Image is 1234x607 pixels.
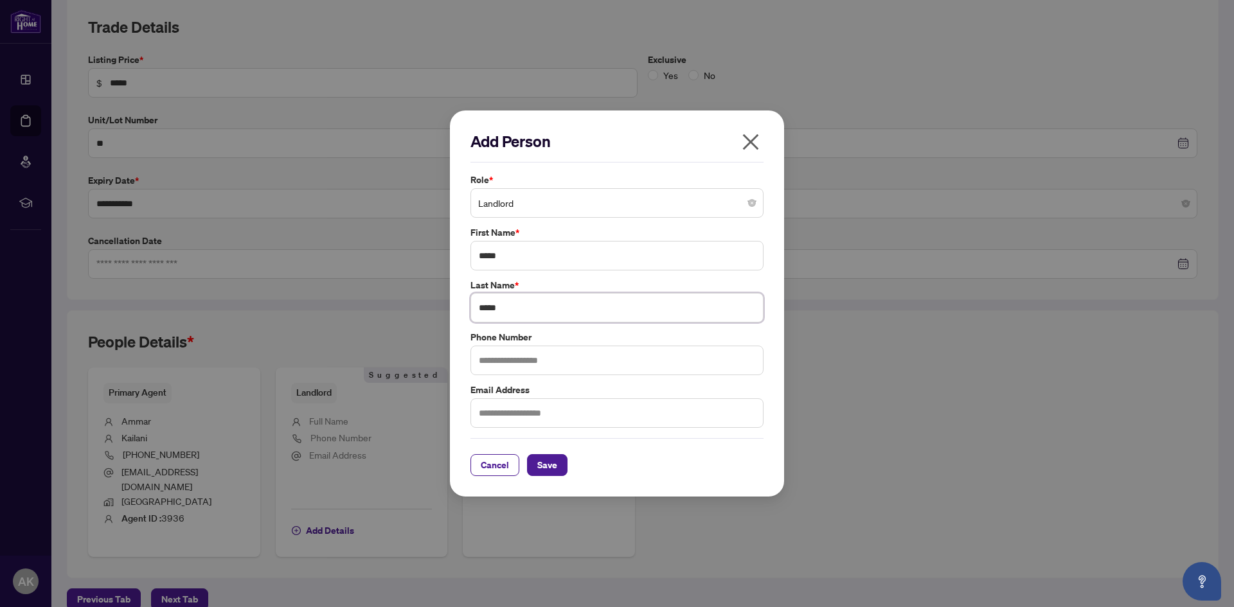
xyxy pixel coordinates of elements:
[470,225,764,240] label: First Name
[478,191,756,215] span: Landlord
[470,278,764,292] label: Last Name
[527,454,568,476] button: Save
[470,454,519,476] button: Cancel
[470,330,764,344] label: Phone Number
[740,132,761,152] span: close
[748,199,756,207] span: close-circle
[470,131,764,152] h2: Add Person
[470,173,764,187] label: Role
[537,455,557,475] span: Save
[481,455,509,475] span: Cancel
[1183,562,1221,601] button: Open asap
[470,383,764,397] label: Email Address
